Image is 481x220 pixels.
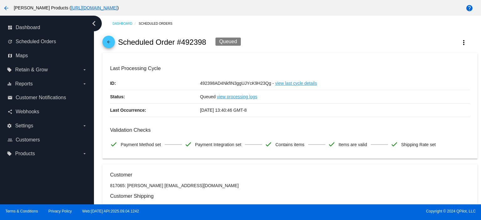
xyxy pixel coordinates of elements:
[217,90,257,103] a: view processing logs
[7,151,12,156] i: local_offer
[466,4,473,12] mat-icon: help
[49,209,72,213] a: Privacy Policy
[71,5,117,10] a: [URL][DOMAIN_NAME]
[110,141,117,148] mat-icon: check
[118,38,206,47] h2: Scheduled Order #492398
[200,94,216,99] span: Queued
[16,53,28,59] span: Maps
[8,51,87,61] a: map Maps
[82,209,139,213] a: Web:[DATE] API:2025.09.04.1242
[246,209,476,213] span: Copyright © 2024 QPilot, LLC
[112,19,139,28] a: Dashboard
[16,25,40,30] span: Dashboard
[8,109,13,114] i: share
[110,104,200,117] p: Last Occurrence:
[7,123,12,128] i: settings
[121,138,161,151] span: Payment Method set
[328,141,335,148] mat-icon: check
[7,67,12,72] i: local_offer
[460,39,468,46] mat-icon: more_vert
[15,123,33,129] span: Settings
[8,53,13,58] i: map
[15,67,48,73] span: Retain & Grow
[8,39,13,44] i: update
[215,38,241,46] div: Queued
[16,39,56,44] span: Scheduled Orders
[339,138,367,151] span: Items are valid
[110,127,470,133] h3: Validation Checks
[401,138,436,151] span: Shipping Rate set
[14,5,119,10] span: [PERSON_NAME] Products ( )
[8,135,87,145] a: people_outline Customers
[110,172,470,178] h3: Customer
[200,81,274,86] span: 492398AD4NkfIN3ggUJYcK9H23Qg -
[89,18,99,28] i: chevron_left
[110,90,200,103] p: Status:
[110,77,200,90] p: ID:
[82,123,87,128] i: arrow_drop_down
[82,67,87,72] i: arrow_drop_down
[15,151,35,156] span: Products
[8,37,87,47] a: update Scheduled Orders
[8,107,87,117] a: share Webhooks
[7,81,12,86] i: equalizer
[3,4,10,12] mat-icon: arrow_back
[15,81,33,87] span: Reports
[390,141,398,148] mat-icon: check
[8,23,87,33] a: dashboard Dashboard
[16,95,66,100] span: Customer Notifications
[8,95,13,100] i: email
[8,137,13,142] i: people_outline
[8,93,87,103] a: email Customer Notifications
[184,141,192,148] mat-icon: check
[16,137,40,143] span: Customers
[265,141,272,148] mat-icon: check
[8,25,13,30] i: dashboard
[110,65,470,71] h3: Last Processing Cycle
[139,19,178,28] a: Scheduled Orders
[110,183,470,188] p: 817065: [PERSON_NAME] [EMAIL_ADDRESS][DOMAIN_NAME]
[275,138,304,151] span: Contains items
[82,151,87,156] i: arrow_drop_down
[200,108,247,113] span: [DATE] 13:40:46 GMT-8
[195,138,241,151] span: Payment Integration set
[5,209,38,213] a: Terms & Conditions
[110,193,470,199] h3: Customer Shipping
[16,109,39,115] span: Webhooks
[105,40,112,47] mat-icon: arrow_back
[82,81,87,86] i: arrow_drop_down
[275,77,317,90] a: view last cycle details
